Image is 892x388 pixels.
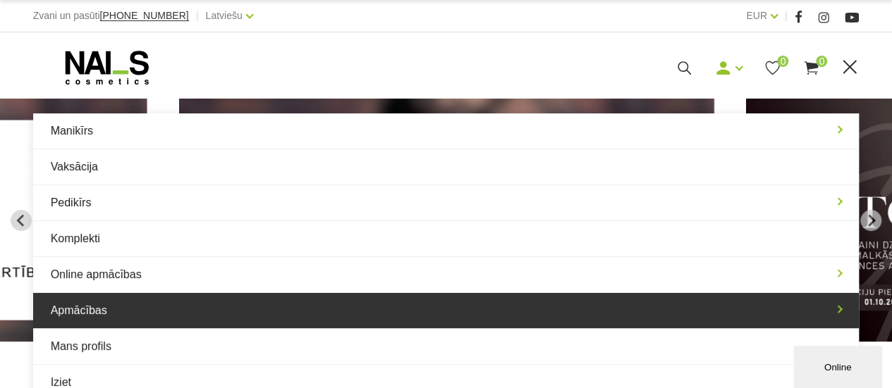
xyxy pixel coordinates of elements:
[33,113,860,149] a: Manikīrs
[785,7,788,25] span: |
[816,56,827,67] span: 0
[33,221,860,256] a: Komplekti
[206,7,243,24] a: Latviešu
[793,343,885,388] iframe: chat widget
[33,185,860,220] a: Pedikīrs
[100,11,189,21] a: [PHONE_NUMBER]
[33,149,860,184] a: Vaksācija
[764,59,781,77] a: 0
[33,257,860,292] a: Online apmācības
[33,329,860,364] a: Mans profils
[33,293,860,328] a: Apmācības
[746,7,767,24] a: EUR
[802,59,820,77] a: 0
[11,210,32,231] button: Previous slide
[777,56,788,67] span: 0
[196,7,199,25] span: |
[860,210,881,231] button: Next slide
[100,10,189,21] span: [PHONE_NUMBER]
[33,7,189,25] div: Zvani un pasūti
